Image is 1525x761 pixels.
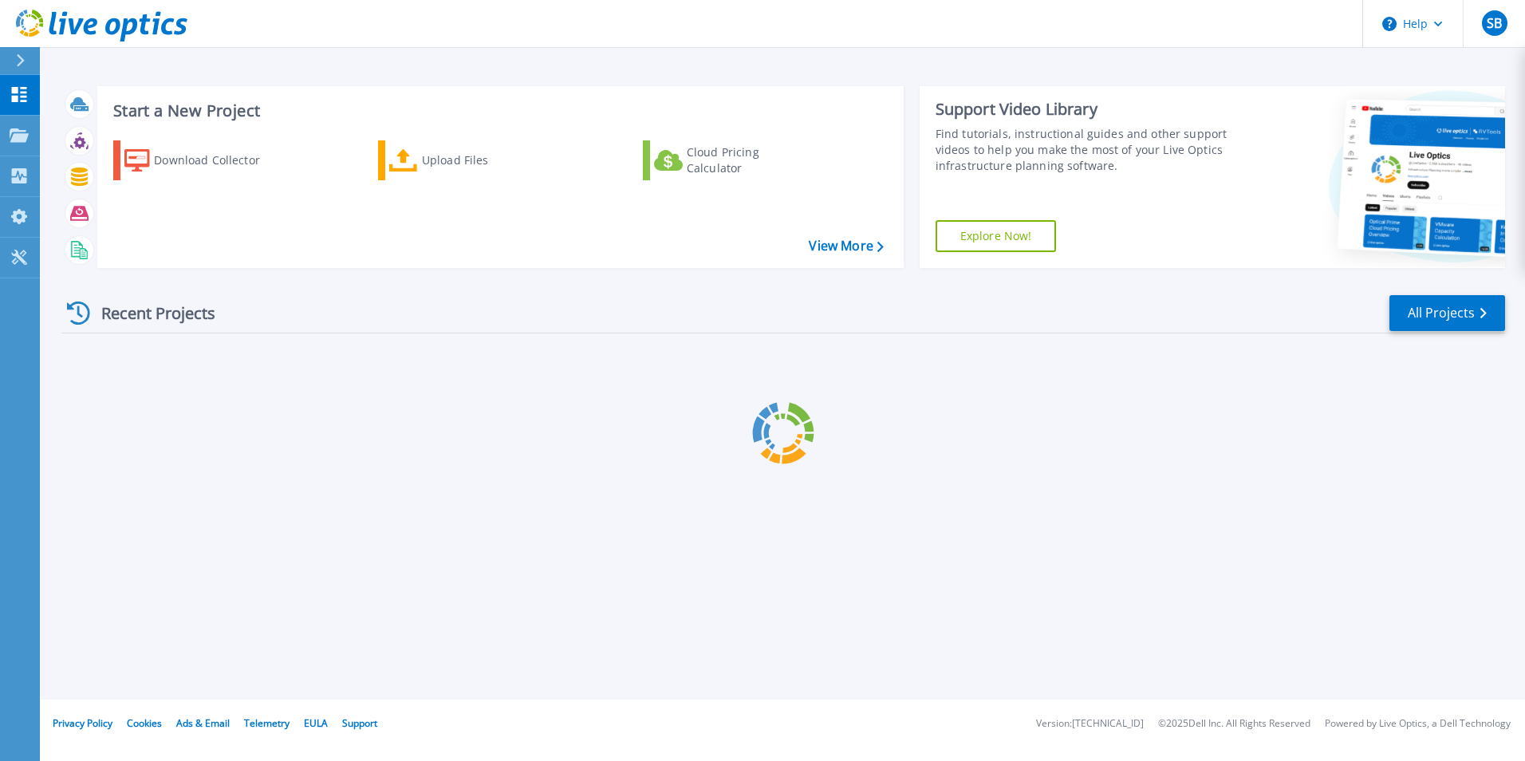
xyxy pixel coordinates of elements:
a: Support [342,716,377,730]
span: SB [1487,17,1502,30]
div: Support Video Library [936,99,1234,120]
li: © 2025 Dell Inc. All Rights Reserved [1158,719,1310,729]
a: All Projects [1389,295,1505,331]
a: Telemetry [244,716,290,730]
a: Privacy Policy [53,716,112,730]
a: Cookies [127,716,162,730]
div: Recent Projects [61,294,237,333]
a: Upload Files [378,140,556,180]
a: Explore Now! [936,220,1057,252]
a: EULA [304,716,328,730]
a: Cloud Pricing Calculator [643,140,821,180]
div: Upload Files [422,144,550,176]
a: Download Collector [113,140,291,180]
li: Version: [TECHNICAL_ID] [1036,719,1144,729]
a: Ads & Email [176,716,230,730]
li: Powered by Live Optics, a Dell Technology [1325,719,1511,729]
a: View More [809,239,883,254]
div: Download Collector [154,144,282,176]
div: Cloud Pricing Calculator [687,144,814,176]
div: Find tutorials, instructional guides and other support videos to help you make the most of your L... [936,126,1234,174]
h3: Start a New Project [113,102,883,120]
